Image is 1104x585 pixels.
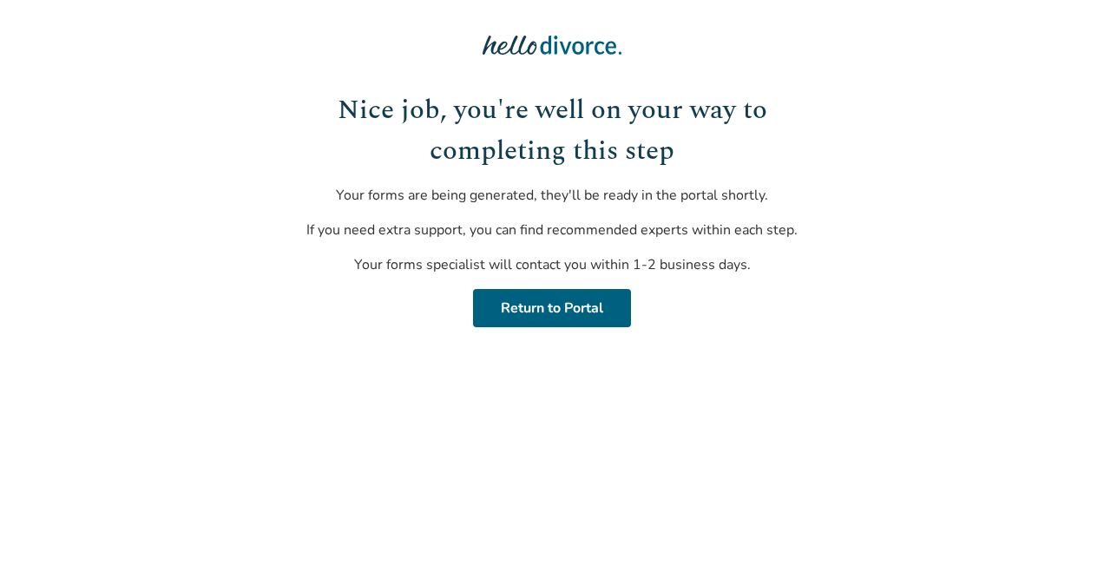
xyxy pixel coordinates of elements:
[1017,502,1104,585] iframe: Chat Widget
[291,254,814,275] p: Your forms specialist will contact you within 1-2 business days.
[291,90,814,171] h1: Nice job, you're well on your way to completing this step
[473,289,631,327] a: Return to Portal
[291,220,814,240] p: If you need extra support, you can find recommended experts within each step.
[291,185,814,206] p: Your forms are being generated, they'll be ready in the portal shortly.
[483,28,621,62] img: Hello Divorce Logo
